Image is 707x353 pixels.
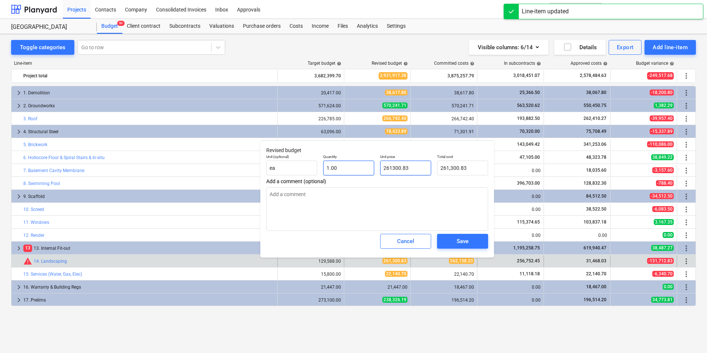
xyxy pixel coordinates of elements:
[402,61,408,66] span: help
[14,127,23,136] span: keyboard_arrow_right
[14,192,23,201] span: keyboard_arrow_right
[14,101,23,110] span: keyboard_arrow_right
[281,70,341,82] div: 3,682,399.70
[333,19,352,34] a: Files
[636,61,674,66] div: Budget variance
[583,297,607,302] span: 196,514.20
[654,219,674,225] span: 3,167.35
[585,168,607,173] span: 18,035.60
[583,103,607,108] span: 550,450.75
[266,178,488,184] span: Add a comment (optional)
[516,181,541,186] span: 396,703.00
[647,258,674,264] span: -131,712.83
[650,193,674,199] span: -34,512.50
[34,259,67,264] a: 14. Landscaping
[650,128,674,134] span: -15,337.89
[307,19,333,34] div: Income
[437,234,488,249] button: Save
[579,73,607,79] span: 2,578,484.63
[547,233,607,238] div: 0.00
[480,285,541,290] div: 0.00
[682,166,691,175] span: More actions
[682,71,691,80] span: More actions
[585,271,607,276] span: 22,140.70
[380,234,431,249] button: Cancel
[449,258,474,264] span: 262,158.33
[480,297,541,303] div: 0.00
[414,116,474,121] div: 266,742.40
[23,181,60,186] a: 8. Swimming Pool
[239,19,285,34] a: Purchase orders
[414,103,474,108] div: 570,241.71
[585,155,607,160] span: 48,323.78
[323,154,374,161] p: Quantity
[23,116,37,121] a: 3. Roof
[583,181,607,186] span: 128,832.30
[266,154,317,161] p: Unit (optional)
[23,281,274,293] div: 16. Warranty & Building Regs
[652,167,674,173] span: -3,157.60
[682,270,691,279] span: More actions
[23,245,32,252] span: 13
[23,233,44,238] a: 12. Render
[318,259,341,264] div: 129,588.00
[308,61,341,66] div: Target budget
[480,168,541,173] div: 0.00
[122,19,165,34] a: Client contract
[23,220,49,225] a: 11. Windows
[682,231,691,240] span: More actions
[434,61,474,66] div: Committed costs
[647,72,674,79] span: -249,517.68
[682,257,691,266] span: More actions
[650,90,674,95] span: -18,200.80
[414,70,474,82] div: 3,875,257.79
[281,103,341,108] div: 571,624.00
[385,90,407,95] span: 38,617.80
[682,283,691,292] span: More actions
[519,155,541,160] span: 47,105.00
[682,114,691,123] span: More actions
[372,61,408,66] div: Revised budget
[617,43,634,52] div: Export
[516,142,541,147] span: 143,049.42
[583,142,607,147] span: 341,253.06
[663,232,674,238] span: 0.00
[285,19,307,34] a: Costs
[585,284,607,289] span: 18,467.00
[318,116,341,121] div: 226,785.00
[23,272,82,277] a: 15. Services (Water, Gas, Elec)
[670,317,707,353] div: Chat Widget
[23,126,274,138] div: 4. Structural Steel
[382,19,410,34] a: Settings
[480,194,541,199] div: 0.00
[23,87,274,99] div: 1. Demolition
[385,271,407,277] span: 22,140.70
[385,128,407,134] span: 78,433.89
[97,19,122,34] a: Budget9+
[663,284,674,290] span: 0.00
[519,271,541,276] span: 11,118.18
[585,258,607,263] span: 31,468.03
[682,127,691,136] span: More actions
[519,90,541,95] span: 25,366.50
[414,129,474,134] div: 71,301.91
[23,142,47,147] a: 5. Brickwork
[457,236,468,246] div: Save
[281,285,341,290] div: 21,447.00
[23,168,84,173] a: 7. Basement Cavity Membrane
[571,61,608,66] div: Approved costs
[414,272,474,277] div: 22,140.70
[585,129,607,134] span: 75,708.49
[281,297,341,303] div: 273,100.00
[516,103,541,108] span: 563,520.62
[382,115,407,121] span: 266,742.40
[519,129,541,134] span: 70,320.00
[14,283,23,292] span: keyboard_arrow_right
[585,206,607,212] span: 38,522.50
[522,7,569,16] div: Line-item updated
[504,61,541,66] div: In subcontracts
[23,155,105,160] a: 6. Hollocore Floor & Spiral Stairs & In-situ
